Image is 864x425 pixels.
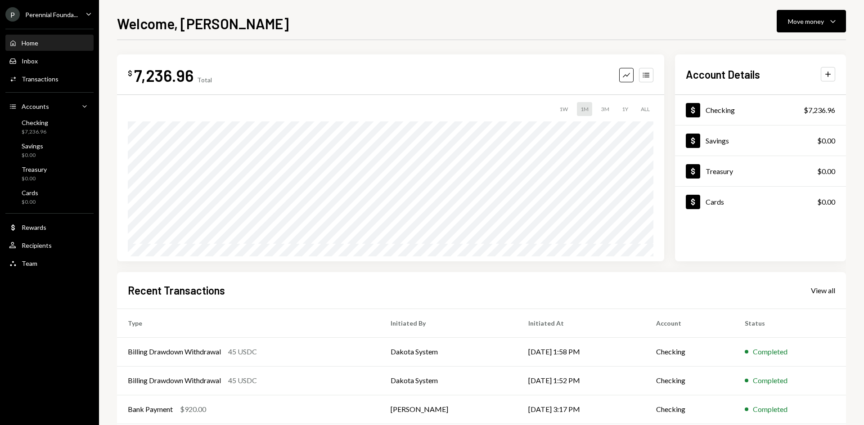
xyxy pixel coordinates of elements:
[128,346,221,357] div: Billing Drawdown Withdrawal
[5,98,94,114] a: Accounts
[22,198,38,206] div: $0.00
[788,17,824,26] div: Move money
[228,346,257,357] div: 45 USDC
[5,255,94,271] a: Team
[645,366,734,395] td: Checking
[637,102,653,116] div: ALL
[197,76,212,84] div: Total
[128,69,132,78] div: $
[22,119,48,126] div: Checking
[686,67,760,82] h2: Account Details
[22,224,46,231] div: Rewards
[22,242,52,249] div: Recipients
[117,309,380,337] th: Type
[5,53,94,69] a: Inbox
[675,95,846,125] a: Checking$7,236.96
[517,309,645,337] th: Initiated At
[5,7,20,22] div: P
[706,106,735,114] div: Checking
[5,219,94,235] a: Rewards
[22,39,38,47] div: Home
[777,10,846,32] button: Move money
[817,197,835,207] div: $0.00
[22,259,37,267] div: Team
[22,57,38,65] div: Inbox
[706,197,724,206] div: Cards
[128,404,173,415] div: Bank Payment
[128,375,221,386] div: Billing Drawdown Withdrawal
[128,283,225,298] h2: Recent Transactions
[556,102,571,116] div: 1W
[645,395,734,424] td: Checking
[22,175,47,183] div: $0.00
[5,186,94,208] a: Cards$0.00
[5,237,94,253] a: Recipients
[22,142,43,150] div: Savings
[22,103,49,110] div: Accounts
[517,337,645,366] td: [DATE] 1:58 PM
[380,337,518,366] td: Dakota System
[517,366,645,395] td: [DATE] 1:52 PM
[117,14,289,32] h1: Welcome, [PERSON_NAME]
[706,167,733,175] div: Treasury
[753,375,787,386] div: Completed
[804,105,835,116] div: $7,236.96
[5,71,94,87] a: Transactions
[706,136,729,145] div: Savings
[22,152,43,159] div: $0.00
[811,285,835,295] a: View all
[675,187,846,217] a: Cards$0.00
[134,65,193,85] div: 7,236.96
[22,166,47,173] div: Treasury
[734,309,846,337] th: Status
[180,404,206,415] div: $920.00
[811,286,835,295] div: View all
[22,189,38,197] div: Cards
[817,166,835,177] div: $0.00
[22,75,58,83] div: Transactions
[25,11,78,18] div: Perennial Founda...
[517,395,645,424] td: [DATE] 3:17 PM
[22,128,48,136] div: $7,236.96
[228,375,257,386] div: 45 USDC
[598,102,613,116] div: 3M
[817,135,835,146] div: $0.00
[5,163,94,184] a: Treasury$0.00
[753,404,787,415] div: Completed
[675,156,846,186] a: Treasury$0.00
[380,366,518,395] td: Dakota System
[5,139,94,161] a: Savings$0.00
[645,309,734,337] th: Account
[753,346,787,357] div: Completed
[645,337,734,366] td: Checking
[380,309,518,337] th: Initiated By
[5,116,94,138] a: Checking$7,236.96
[380,395,518,424] td: [PERSON_NAME]
[577,102,592,116] div: 1M
[618,102,632,116] div: 1Y
[5,35,94,51] a: Home
[675,125,846,156] a: Savings$0.00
